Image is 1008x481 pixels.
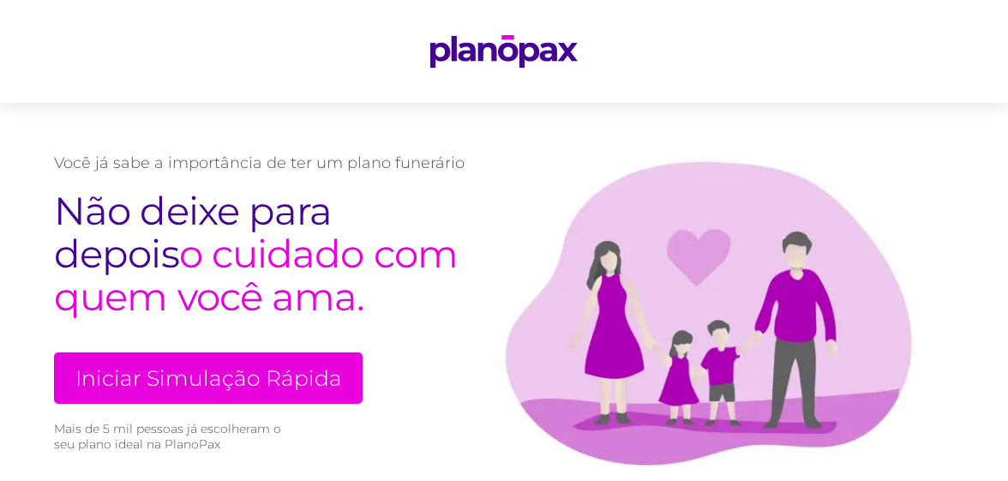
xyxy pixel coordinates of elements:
[54,189,465,318] h2: o cuidado com quem você ama.
[54,187,332,277] span: Não deixe para depois
[54,421,290,452] small: Mais de 5 mil pessoas já escolheram o seu plano ideal na PlanoPax
[465,137,954,468] img: family
[54,352,363,404] a: Iniciar Simulação Rápida
[54,153,465,172] p: Você já sabe a importância de ter um plano funerário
